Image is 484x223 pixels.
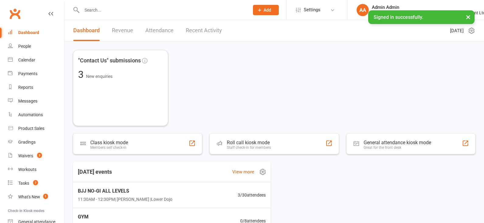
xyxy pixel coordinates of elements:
[8,190,64,204] a: What's New1
[8,40,64,53] a: People
[145,20,174,41] a: Attendance
[18,126,44,131] div: Product Sales
[304,3,320,17] span: Settings
[238,192,266,198] span: 3 / 30 attendees
[8,122,64,135] a: Product Sales
[73,166,117,177] h3: [DATE] events
[8,149,64,163] a: Waivers 3
[112,20,133,41] a: Revenue
[264,8,271,12] span: Add
[227,145,271,150] div: Staff check-in for members
[8,135,64,149] a: Gradings
[43,194,48,199] span: 1
[232,168,254,176] a: View more
[374,14,423,20] span: Signed in successfully.
[78,213,157,221] span: GYM
[86,74,112,79] span: New enquiries
[18,85,33,90] div: Reports
[18,194,40,199] div: What's New
[78,69,86,80] span: 3
[186,20,222,41] a: Recent Activity
[8,176,64,190] a: Tasks 7
[450,27,464,34] span: [DATE]
[8,108,64,122] a: Automations
[33,180,38,185] span: 7
[18,44,31,49] div: People
[90,140,128,145] div: Class kiosk mode
[18,140,36,145] div: Gradings
[78,187,172,195] span: BJJ NO-GI ALL LEVELS
[8,94,64,108] a: Messages
[8,67,64,81] a: Payments
[7,6,22,21] a: Clubworx
[18,71,37,76] div: Payments
[364,145,431,150] div: Great for the front desk
[78,56,141,65] span: "Contact Us" submissions
[8,81,64,94] a: Reports
[8,53,64,67] a: Calendar
[18,167,36,172] div: Workouts
[364,140,431,145] div: General attendance kiosk mode
[18,99,37,103] div: Messages
[357,4,369,16] div: AA
[18,153,33,158] div: Waivers
[18,181,29,186] div: Tasks
[8,26,64,40] a: Dashboard
[80,6,245,14] input: Search...
[463,10,474,23] button: ×
[78,196,172,203] span: 11:30AM - 12:30PM | [PERSON_NAME] | Lower Dojo
[8,163,64,176] a: Workouts
[18,30,39,35] div: Dashboard
[90,145,128,150] div: Members self check-in
[18,112,43,117] div: Automations
[227,140,271,145] div: Roll call kiosk mode
[37,153,42,158] span: 3
[73,20,100,41] a: Dashboard
[253,5,279,15] button: Add
[18,57,35,62] div: Calendar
